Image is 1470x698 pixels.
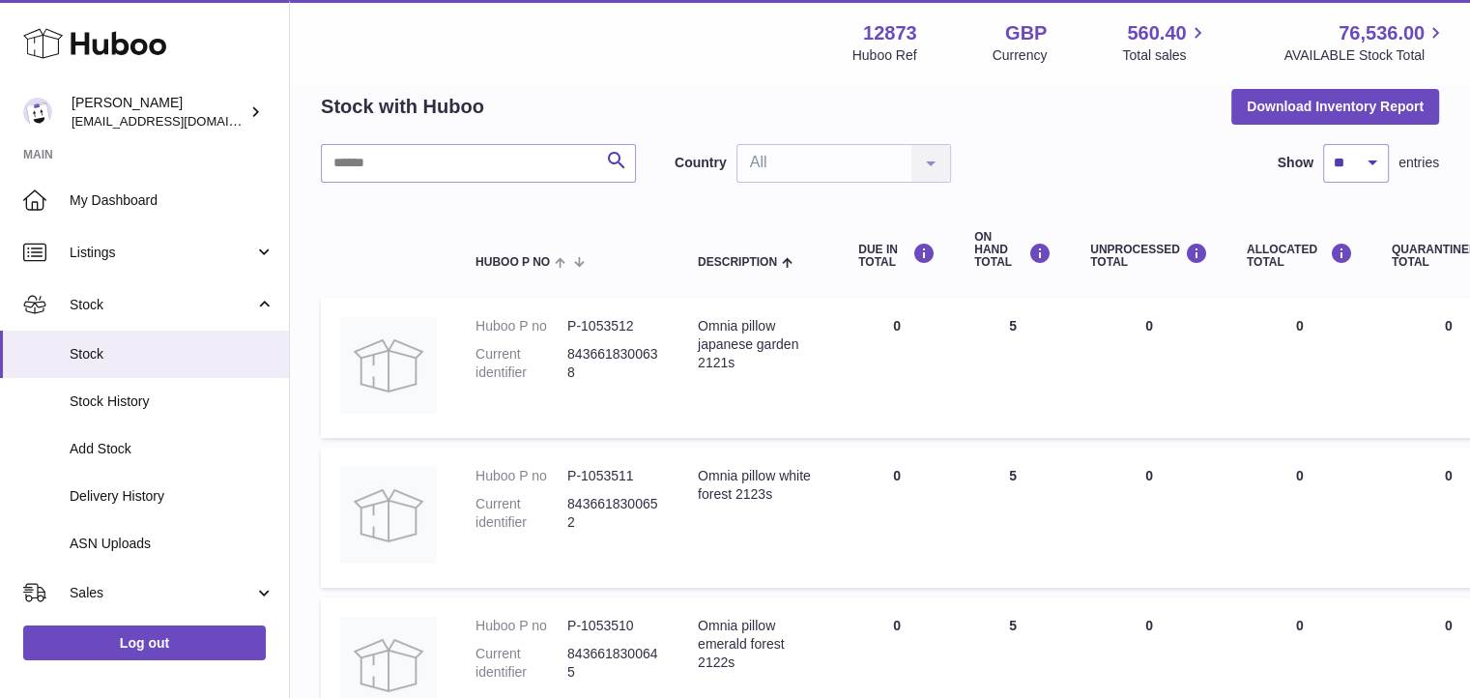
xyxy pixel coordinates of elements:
[1445,468,1453,483] span: 0
[1071,298,1227,438] td: 0
[70,244,254,262] span: Listings
[839,298,955,438] td: 0
[340,317,437,414] img: product image
[698,256,777,269] span: Description
[476,467,567,485] dt: Huboo P no
[72,94,245,131] div: [PERSON_NAME]
[70,393,274,411] span: Stock History
[23,625,266,660] a: Log out
[698,467,820,504] div: Omnia pillow white forest 2123s
[70,440,274,458] span: Add Stock
[70,487,274,506] span: Delivery History
[675,154,727,172] label: Country
[1445,618,1453,633] span: 0
[1278,154,1313,172] label: Show
[1283,46,1447,65] span: AVAILABLE Stock Total
[1227,298,1372,438] td: 0
[567,467,659,485] dd: P-1053511
[70,191,274,210] span: My Dashboard
[1127,20,1186,46] span: 560.40
[476,256,550,269] span: Huboo P no
[863,20,917,46] strong: 12873
[698,617,820,672] div: Omnia pillow emerald forest 2122s
[1398,154,1439,172] span: entries
[974,231,1052,270] div: ON HAND Total
[1227,448,1372,588] td: 0
[567,345,659,382] dd: 8436618300638
[476,345,567,382] dt: Current identifier
[1090,243,1208,269] div: UNPROCESSED Total
[1445,318,1453,334] span: 0
[476,645,567,682] dt: Current identifier
[955,298,1071,438] td: 5
[476,495,567,532] dt: Current identifier
[1339,20,1425,46] span: 76,536.00
[955,448,1071,588] td: 5
[70,345,274,364] span: Stock
[567,645,659,682] dd: 8436618300645
[321,94,484,120] h2: Stock with Huboo
[1071,448,1227,588] td: 0
[70,296,254,314] span: Stock
[23,98,52,127] img: tikhon.oleinikov@sleepandglow.com
[852,46,917,65] div: Huboo Ref
[476,317,567,335] dt: Huboo P no
[1122,20,1208,65] a: 560.40 Total sales
[567,495,659,532] dd: 8436618300652
[567,317,659,335] dd: P-1053512
[70,535,274,553] span: ASN Uploads
[839,448,955,588] td: 0
[698,317,820,372] div: Omnia pillow japanese garden 2121s
[993,46,1048,65] div: Currency
[72,113,284,129] span: [EMAIL_ADDRESS][DOMAIN_NAME]
[340,467,437,564] img: product image
[70,584,254,602] span: Sales
[1122,46,1208,65] span: Total sales
[1247,243,1353,269] div: ALLOCATED Total
[476,617,567,635] dt: Huboo P no
[858,243,936,269] div: DUE IN TOTAL
[1231,89,1439,124] button: Download Inventory Report
[1005,20,1047,46] strong: GBP
[567,617,659,635] dd: P-1053510
[1283,20,1447,65] a: 76,536.00 AVAILABLE Stock Total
